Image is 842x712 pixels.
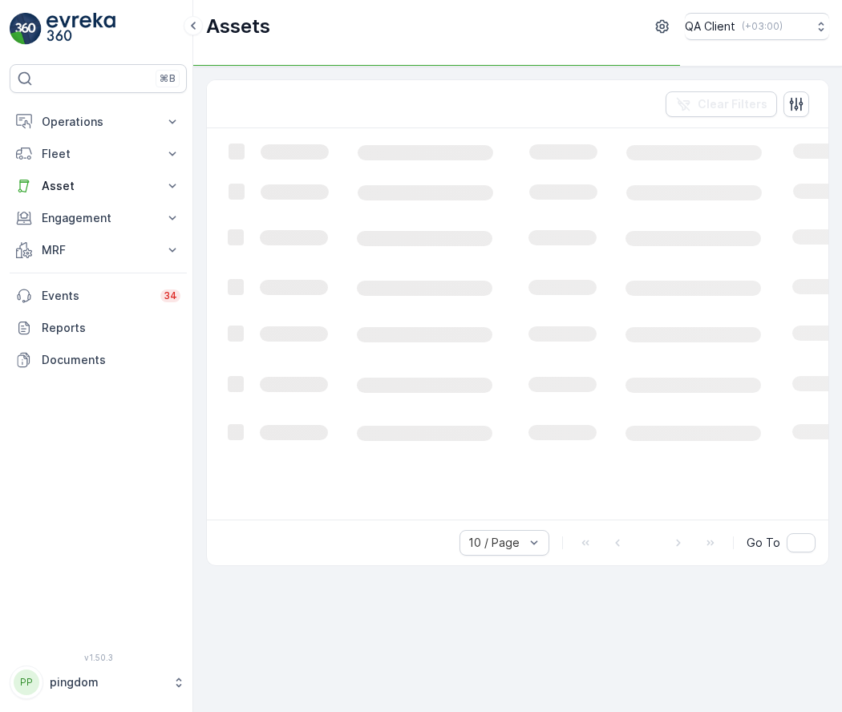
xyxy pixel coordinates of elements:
p: 34 [164,289,177,302]
a: Reports [10,312,187,344]
a: Documents [10,344,187,376]
p: MRF [42,242,155,258]
span: Go To [747,535,780,551]
p: Operations [42,114,155,130]
img: logo [10,13,42,45]
img: logo_light-DOdMpM7g.png [47,13,115,45]
button: QA Client(+03:00) [685,13,829,40]
p: Fleet [42,146,155,162]
p: ( +03:00 ) [742,20,783,33]
span: v 1.50.3 [10,653,187,662]
p: QA Client [685,18,735,34]
button: MRF [10,234,187,266]
button: Asset [10,170,187,202]
div: PP [14,670,39,695]
p: Engagement [42,210,155,226]
button: Operations [10,106,187,138]
button: Fleet [10,138,187,170]
a: Events34 [10,280,187,312]
p: ⌘B [160,72,176,85]
p: Events [42,288,151,304]
p: Reports [42,320,180,336]
button: Engagement [10,202,187,234]
button: PPpingdom [10,665,187,699]
p: Assets [206,14,270,39]
p: Asset [42,178,155,194]
button: Clear Filters [666,91,777,117]
p: Clear Filters [698,96,767,112]
p: Documents [42,352,180,368]
p: pingdom [50,674,164,690]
